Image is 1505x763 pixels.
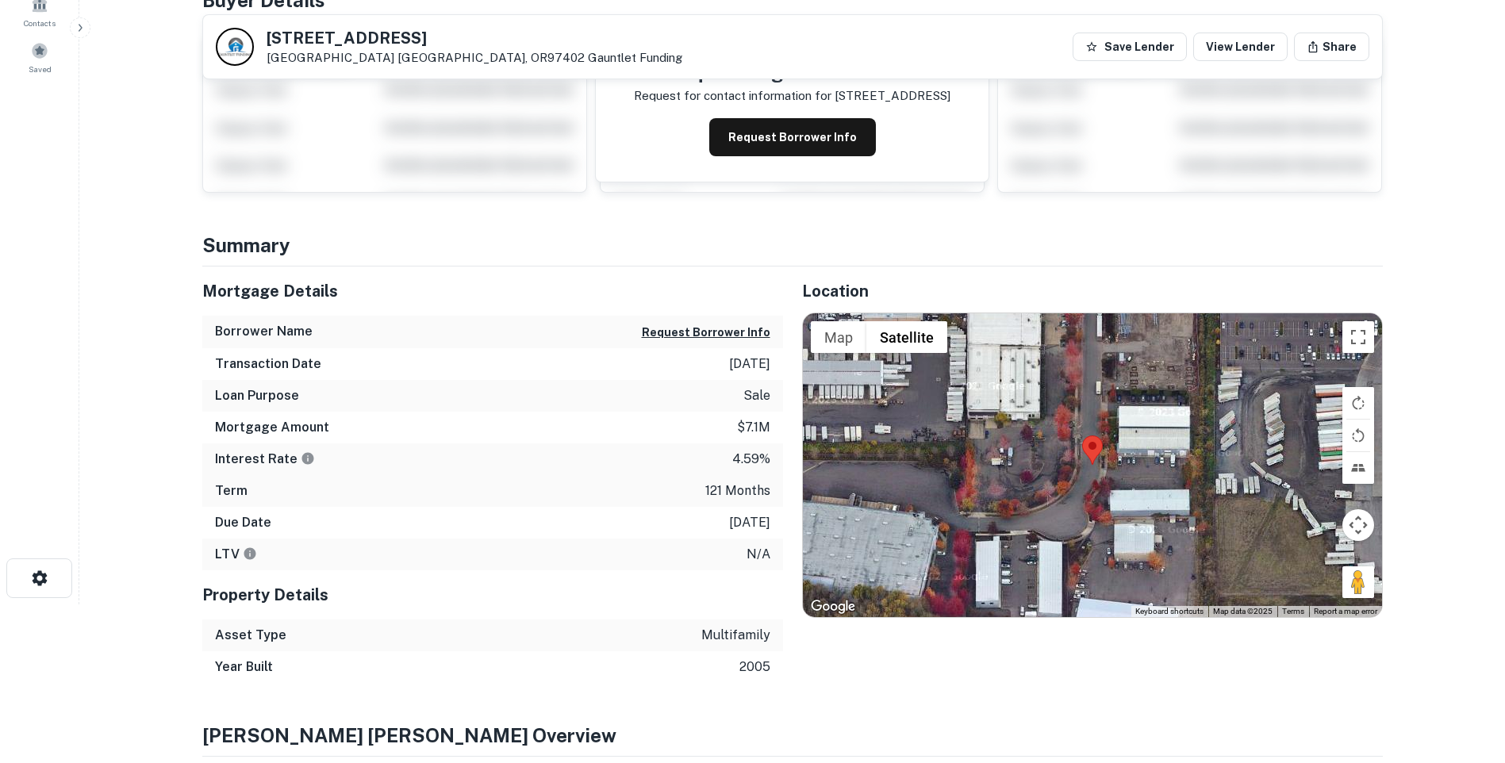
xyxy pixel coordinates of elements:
[642,323,770,342] button: Request Borrower Info
[215,386,299,405] h6: Loan Purpose
[1282,607,1304,615] a: Terms (opens in new tab)
[634,86,831,105] p: Request for contact information for
[747,545,770,564] p: n/a
[1135,606,1204,617] button: Keyboard shortcuts
[215,658,273,677] h6: Year Built
[729,355,770,374] p: [DATE]
[1426,636,1505,712] iframe: Chat Widget
[729,513,770,532] p: [DATE]
[215,545,257,564] h6: LTV
[701,626,770,645] p: multifamily
[743,386,770,405] p: sale
[811,321,866,353] button: Show street map
[267,30,682,46] h5: [STREET_ADDRESS]
[301,451,315,466] svg: The interest rates displayed on the website are for informational purposes only and may be report...
[705,481,770,500] p: 121 months
[1342,452,1374,484] button: Tilt map
[1342,321,1374,353] button: Toggle fullscreen view
[1314,607,1377,615] a: Report a map error
[807,596,859,617] img: Google
[709,118,876,156] button: Request Borrower Info
[1213,607,1273,615] span: Map data ©2025
[1193,33,1288,61] a: View Lender
[215,418,329,437] h6: Mortgage Amount
[267,51,682,65] p: [GEOGRAPHIC_DATA] [GEOGRAPHIC_DATA], OR97402
[835,86,950,105] p: [STREET_ADDRESS]
[243,546,257,561] svg: LTVs displayed on the website are for informational purposes only and may be reported incorrectly...
[1342,387,1374,419] button: Rotate map clockwise
[588,51,682,64] a: Gauntlet Funding
[215,322,313,341] h6: Borrower Name
[5,36,75,79] a: Saved
[802,279,1383,303] h5: Location
[1342,509,1374,541] button: Map camera controls
[732,450,770,469] p: 4.59%
[215,355,321,374] h6: Transaction Date
[739,658,770,677] p: 2005
[202,583,783,607] h5: Property Details
[215,626,286,645] h6: Asset Type
[1294,33,1369,61] button: Share
[215,450,315,469] h6: Interest Rate
[807,596,859,617] a: Open this area in Google Maps (opens a new window)
[866,321,947,353] button: Show satellite imagery
[215,481,248,500] h6: Term
[24,17,56,29] span: Contacts
[215,513,271,532] h6: Due Date
[1342,566,1374,598] button: Drag Pegman onto the map to open Street View
[29,63,52,75] span: Saved
[1342,420,1374,451] button: Rotate map counterclockwise
[202,231,1383,259] h4: Summary
[1073,33,1187,61] button: Save Lender
[202,279,783,303] h5: Mortgage Details
[737,418,770,437] p: $7.1m
[202,721,1383,750] h4: [PERSON_NAME] [PERSON_NAME] Overview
